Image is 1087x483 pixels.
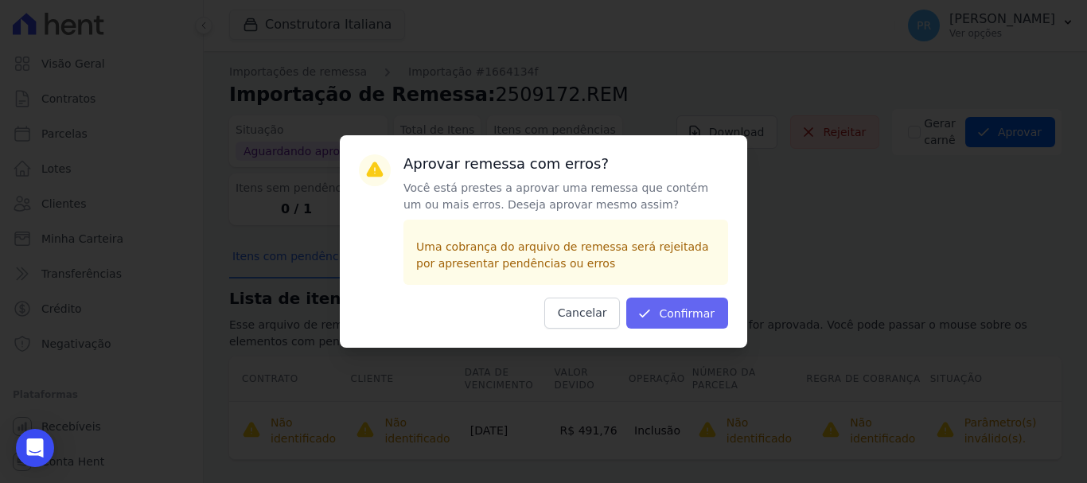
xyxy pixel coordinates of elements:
[16,429,54,467] div: Open Intercom Messenger
[403,154,728,173] h3: Aprovar remessa com erros?
[403,180,728,213] p: Você está prestes a aprovar uma remessa que contém um ou mais erros. Deseja aprovar mesmo assim?
[544,298,621,329] button: Cancelar
[626,298,728,329] button: Confirmar
[416,239,715,272] p: Uma cobrança do arquivo de remessa será rejeitada por apresentar pendências ou erros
